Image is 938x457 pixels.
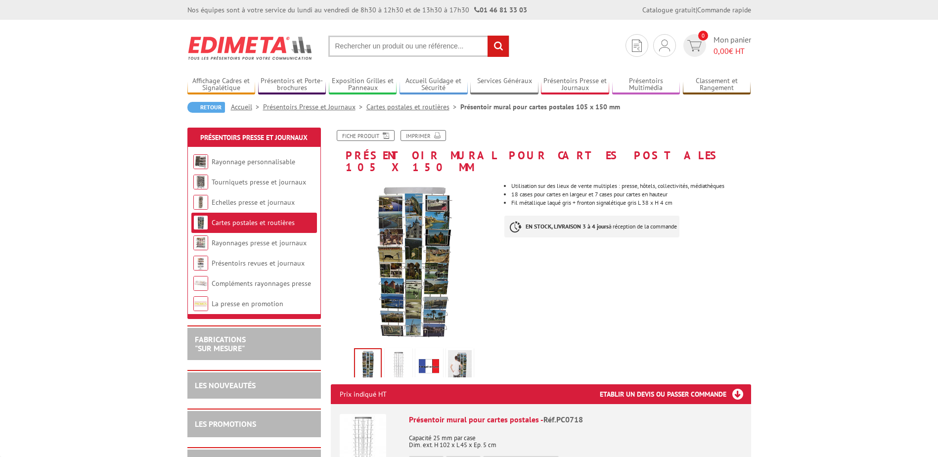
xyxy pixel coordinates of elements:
[714,34,751,57] span: Mon panier
[543,414,583,424] span: Réf.PC0718
[642,5,751,15] div: |
[387,350,410,381] img: pc0718_porte_cartes_postales_gris.jpg
[417,350,441,381] img: edimeta_produit_fabrique_en_france.jpg
[193,215,208,230] img: Cartes postales et routières
[212,279,311,288] a: Compléments rayonnages presse
[212,259,305,268] a: Présentoirs revues et journaux
[212,178,306,186] a: Tourniquets presse et journaux
[193,154,208,169] img: Rayonnage personnalisable
[714,46,751,57] span: € HT
[409,428,742,449] p: Capacité 25 mm par case Dim. ext. H 102 x L 45 x Ep. 5 cm
[511,183,751,189] li: Utilisation sur des lieux de vente multiples : presse, hôtels, collectivités, médiathèques
[193,195,208,210] img: Echelles presse et journaux
[659,40,670,51] img: devis rapide
[488,36,509,57] input: rechercher
[340,384,387,404] p: Prix indiqué HT
[400,77,468,93] a: Accueil Guidage et Sécurité
[511,200,751,206] li: Fil métallique laqué gris + fronton signalétique gris L 38 x H 4 cm
[681,34,751,57] a: devis rapide 0 Mon panier 0,00€ HT
[541,77,609,93] a: Présentoirs Presse et Journaux
[187,77,256,93] a: Affichage Cadres et Signalétique
[401,130,446,141] a: Imprimer
[687,40,702,51] img: devis rapide
[511,191,751,197] li: 18 cases pour cartes en largeur et 7 cases pour cartes en hauteur
[187,30,313,66] img: Edimeta
[193,276,208,291] img: Compléments rayonnages presse
[448,350,472,381] img: pc0718_porte_cartes_postales_gris_situation.jpg
[504,216,679,237] p: à réception de la commande
[323,130,759,173] h1: Présentoir mural pour cartes postales 105 x 150 mm
[355,349,381,380] img: pc0718_gris_cartes_postales.jpg
[258,77,326,93] a: Présentoirs et Porte-brochures
[600,384,751,404] h3: Etablir un devis ou passer commande
[683,77,751,93] a: Classement et Rangement
[697,5,751,14] a: Commande rapide
[187,5,527,15] div: Nos équipes sont à votre service du lundi au vendredi de 8h30 à 12h30 et de 13h30 à 17h30
[460,102,620,112] li: Présentoir mural pour cartes postales 105 x 150 mm
[474,5,527,14] strong: 01 46 81 33 03
[328,36,509,57] input: Rechercher un produit ou une référence...
[337,130,395,141] a: Fiche produit
[409,414,742,425] div: Présentoir mural pour cartes postales -
[329,77,397,93] a: Exposition Grilles et Panneaux
[193,256,208,271] img: Présentoirs revues et journaux
[212,198,295,207] a: Echelles presse et journaux
[193,296,208,311] img: La presse en promotion
[187,102,225,113] a: Retour
[195,334,246,353] a: FABRICATIONS"Sur Mesure"
[612,77,680,93] a: Présentoirs Multimédia
[714,46,729,56] span: 0,00
[200,133,308,142] a: Présentoirs Presse et Journaux
[263,102,366,111] a: Présentoirs Presse et Journaux
[212,218,295,227] a: Cartes postales et routières
[212,299,283,308] a: La presse en promotion
[632,40,642,52] img: devis rapide
[212,157,295,166] a: Rayonnage personnalisable
[698,31,708,41] span: 0
[195,419,256,429] a: LES PROMOTIONS
[366,102,460,111] a: Cartes postales et routières
[193,235,208,250] img: Rayonnages presse et journaux
[193,175,208,189] img: Tourniquets presse et journaux
[195,380,256,390] a: LES NOUVEAUTÉS
[526,223,609,230] strong: EN STOCK, LIVRAISON 3 à 4 jours
[212,238,307,247] a: Rayonnages presse et journaux
[470,77,538,93] a: Services Généraux
[331,178,497,345] img: pc0718_gris_cartes_postales.jpg
[642,5,696,14] a: Catalogue gratuit
[231,102,263,111] a: Accueil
